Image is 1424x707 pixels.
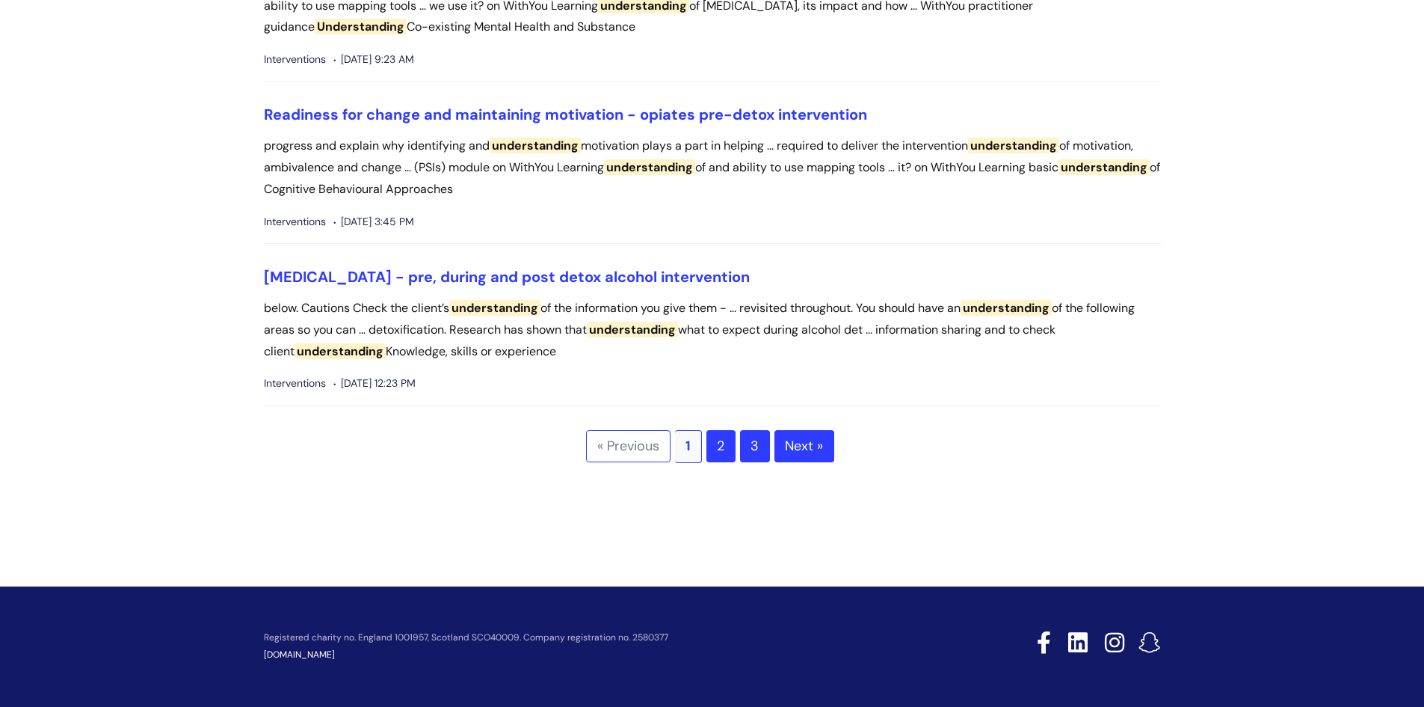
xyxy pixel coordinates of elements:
[774,430,834,463] a: Next »
[264,50,326,69] span: Interventions
[587,322,678,337] span: understanding
[449,300,540,316] span: understanding
[295,343,386,359] span: understanding
[333,374,416,393] span: [DATE] 12:23 PM
[264,267,750,287] a: [MEDICAL_DATA] - pre, during and post detox alcohol intervention
[740,430,770,463] a: 3
[961,300,1052,316] span: understanding
[490,138,581,153] span: understanding
[264,212,326,231] span: Interventions
[333,212,414,231] span: [DATE] 3:45 PM
[333,50,414,69] span: [DATE] 9:23 AM
[968,138,1059,153] span: understanding
[264,298,1161,362] p: below. Cautions Check the client’s of the information you give them - ... revisited throughout. Y...
[315,19,407,34] span: Understanding
[586,430,671,463] span: « Previous
[604,159,695,175] span: understanding
[264,105,867,124] a: Readiness for change and maintaining motivation - opiates pre-detox intervention
[706,430,736,463] a: 2
[264,374,326,393] span: Interventions
[264,135,1161,200] p: progress and explain why identifying and motivation plays a part in helping ... required to deliv...
[675,430,702,463] span: 1
[1058,159,1150,175] span: understanding
[264,649,335,661] a: [DOMAIN_NAME]
[264,633,931,643] p: Registered charity no. England 1001957, Scotland SCO40009. Company registration no. 2580377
